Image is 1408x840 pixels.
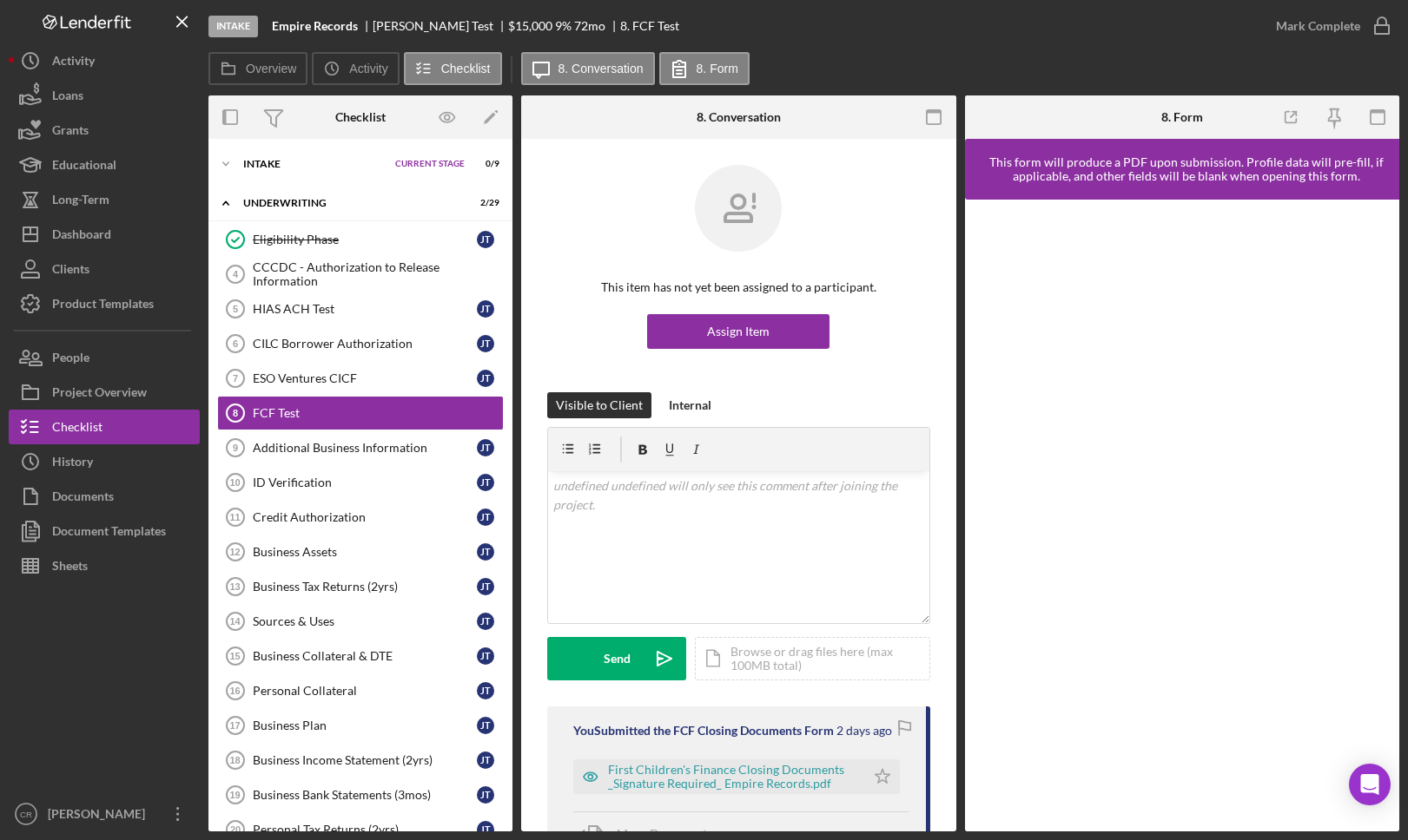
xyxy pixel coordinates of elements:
text: CR [20,810,32,819]
time: 2025-10-07 21:49 [836,724,892,738]
div: Business Assets [253,545,477,559]
tspan: 20 [230,824,241,835]
div: 2 / 29 [468,198,499,208]
div: 8. Form [1161,110,1203,124]
div: [PERSON_NAME] Test [373,19,508,33]
div: Checklist [335,110,386,124]
tspan: 15 [229,651,240,661]
div: J T [477,439,494,456]
a: 5HIAS ACH TestJT [217,292,504,326]
tspan: 9 [233,443,238,453]
div: J T [477,717,494,734]
div: J T [477,300,494,318]
div: J T [477,543,494,561]
div: Send [604,637,631,680]
div: J T [477,786,494,804]
div: Business Collateral & DTE [253,649,477,663]
div: J T [477,647,494,665]
tspan: 7 [233,373,238,384]
div: Internal [669,392,711,418]
div: [PERSON_NAME] [43,797,156,836]
tspan: 14 [229,616,241,627]
tspan: 11 [229,512,240,522]
div: J T [477,509,494,526]
div: Underwriting [243,198,456,208]
a: 17Business PlanJT [217,708,504,743]
button: 8. Conversation [521,52,655,85]
div: Business Income Statement (2yrs) [253,753,477,767]
div: Eligibility Phase [253,233,477,246]
a: 12Business AssetsJT [217,535,504,569]
tspan: 16 [229,686,240,696]
a: 8FCF Test [217,396,504,430]
iframe: Lenderfit form [982,217,1385,814]
div: J T [477,335,494,352]
label: 8. Conversation [559,62,644,75]
div: Business Tax Returns (2yrs) [253,580,477,594]
a: 4CCCDC - Authorization to Release Information [217,257,504,292]
div: J T [477,370,494,387]
button: Checklist [404,52,502,85]
div: Mark Complete [1276,9,1360,43]
div: Business Plan [253,719,477,732]
div: HIAS ACH Test [253,302,477,316]
div: ID Verification [253,476,477,489]
div: Intake [208,16,258,37]
b: Empire Records [272,19,358,33]
div: J T [477,474,494,491]
label: Overview [246,62,296,75]
p: This item has not yet been assigned to a participant. [601,278,876,297]
a: 18Business Income Statement (2yrs)JT [217,743,504,778]
div: Open Intercom Messenger [1349,764,1391,805]
div: J T [477,821,494,838]
a: 15Business Collateral & DTEJT [217,639,504,673]
a: 10ID VerificationJT [217,465,504,500]
button: Visible to Client [547,392,651,418]
div: FCF Test [253,406,503,420]
a: 16Personal CollateralJT [217,673,504,708]
div: Intake [243,159,387,169]
tspan: 18 [229,755,240,765]
div: Business Bank Statements (3mos) [253,788,477,802]
div: This form will produce a PDF upon submission. Profile data will pre-fill, if applicable, and othe... [974,155,1400,183]
div: Personal Tax Returns (2yrs) [253,823,477,837]
tspan: 19 [229,790,240,800]
tspan: 5 [233,304,238,314]
button: Assign Item [647,314,830,349]
div: ESO Ventures CICF [253,371,477,385]
a: Eligibility PhaseJT [217,222,504,257]
button: Internal [660,392,720,418]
